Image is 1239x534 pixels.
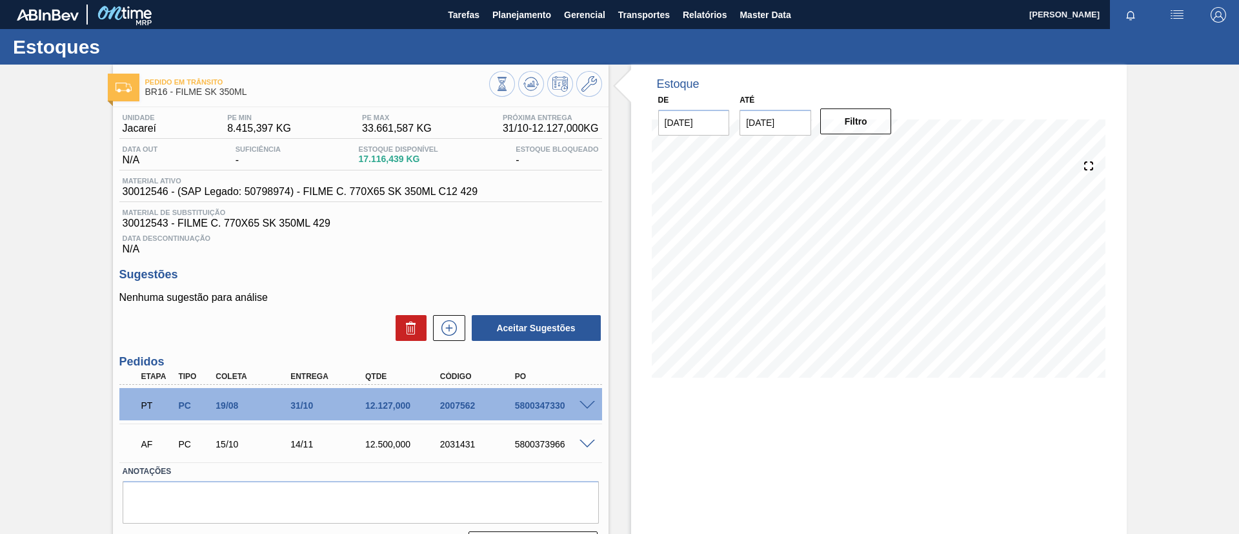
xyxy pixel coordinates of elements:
[516,145,598,153] span: Estoque Bloqueado
[236,145,281,153] span: Suficiência
[212,372,296,381] div: Coleta
[119,229,602,255] div: N/A
[465,314,602,342] div: Aceitar Sugestões
[227,123,291,134] span: 8.415,397 KG
[359,154,438,164] span: 17.116,439 KG
[13,39,242,54] h1: Estoques
[657,77,700,91] div: Estoque
[1169,7,1185,23] img: userActions
[141,439,174,449] p: AF
[123,234,599,242] span: Data Descontinuação
[547,71,573,97] button: Programar Estoque
[512,372,596,381] div: PO
[116,83,132,92] img: Ícone
[512,439,596,449] div: 5800373966
[123,123,156,134] span: Jacareí
[17,9,79,21] img: TNhmsLtSVTkK8tSr43FrP2fwEKptu5GPRR3wAAAABJRU5ErkJggg==
[362,400,446,411] div: 12.127,000
[437,439,521,449] div: 2031431
[492,7,551,23] span: Planejamento
[1110,6,1151,24] button: Notificações
[175,372,214,381] div: Tipo
[123,209,599,216] span: Material de Substituição
[437,400,521,411] div: 2007562
[175,439,214,449] div: Pedido de Compra
[658,110,730,136] input: dd/mm/yyyy
[658,96,669,105] label: De
[119,268,602,282] h3: Sugestões
[123,177,478,185] span: Material ativo
[389,315,427,341] div: Excluir Sugestões
[1211,7,1226,23] img: Logout
[564,7,605,23] span: Gerencial
[138,430,177,458] div: Aguardando Faturamento
[123,218,599,229] span: 30012543 - FILME C. 770X65 SK 350ML 429
[175,400,214,411] div: Pedido de Compra
[740,96,754,105] label: Até
[138,372,177,381] div: Etapa
[362,439,446,449] div: 12.500,000
[287,372,371,381] div: Entrega
[119,145,161,166] div: N/A
[359,145,438,153] span: Estoque Disponível
[123,145,158,153] span: Data out
[740,7,791,23] span: Master Data
[576,71,602,97] button: Ir ao Master Data / Geral
[141,400,174,411] p: PT
[123,186,478,198] span: 30012546 - (SAP Legado: 50798974) - FILME C. 770X65 SK 350ML C12 429
[518,71,544,97] button: Atualizar Gráfico
[437,372,521,381] div: Código
[472,315,601,341] button: Aceitar Sugestões
[362,372,446,381] div: Qtde
[227,114,291,121] span: PE MIN
[287,439,371,449] div: 14/11/2025
[145,87,489,97] span: BR16 - FILME SK 350ML
[512,145,601,166] div: -
[503,123,599,134] span: 31/10 - 12.127,000 KG
[618,7,670,23] span: Transportes
[512,400,596,411] div: 5800347330
[119,355,602,369] h3: Pedidos
[123,462,599,481] label: Anotações
[683,7,727,23] span: Relatórios
[740,110,811,136] input: dd/mm/yyyy
[287,400,371,411] div: 31/10/2025
[232,145,284,166] div: -
[138,391,177,420] div: Pedido em Trânsito
[820,108,892,134] button: Filtro
[362,123,432,134] span: 33.661,587 KG
[427,315,465,341] div: Nova sugestão
[119,292,602,303] p: Nenhuma sugestão para análise
[145,78,489,86] span: Pedido em Trânsito
[489,71,515,97] button: Visão Geral dos Estoques
[212,439,296,449] div: 15/10/2025
[212,400,296,411] div: 19/08/2025
[503,114,599,121] span: Próxima Entrega
[362,114,432,121] span: PE MAX
[448,7,479,23] span: Tarefas
[123,114,156,121] span: Unidade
